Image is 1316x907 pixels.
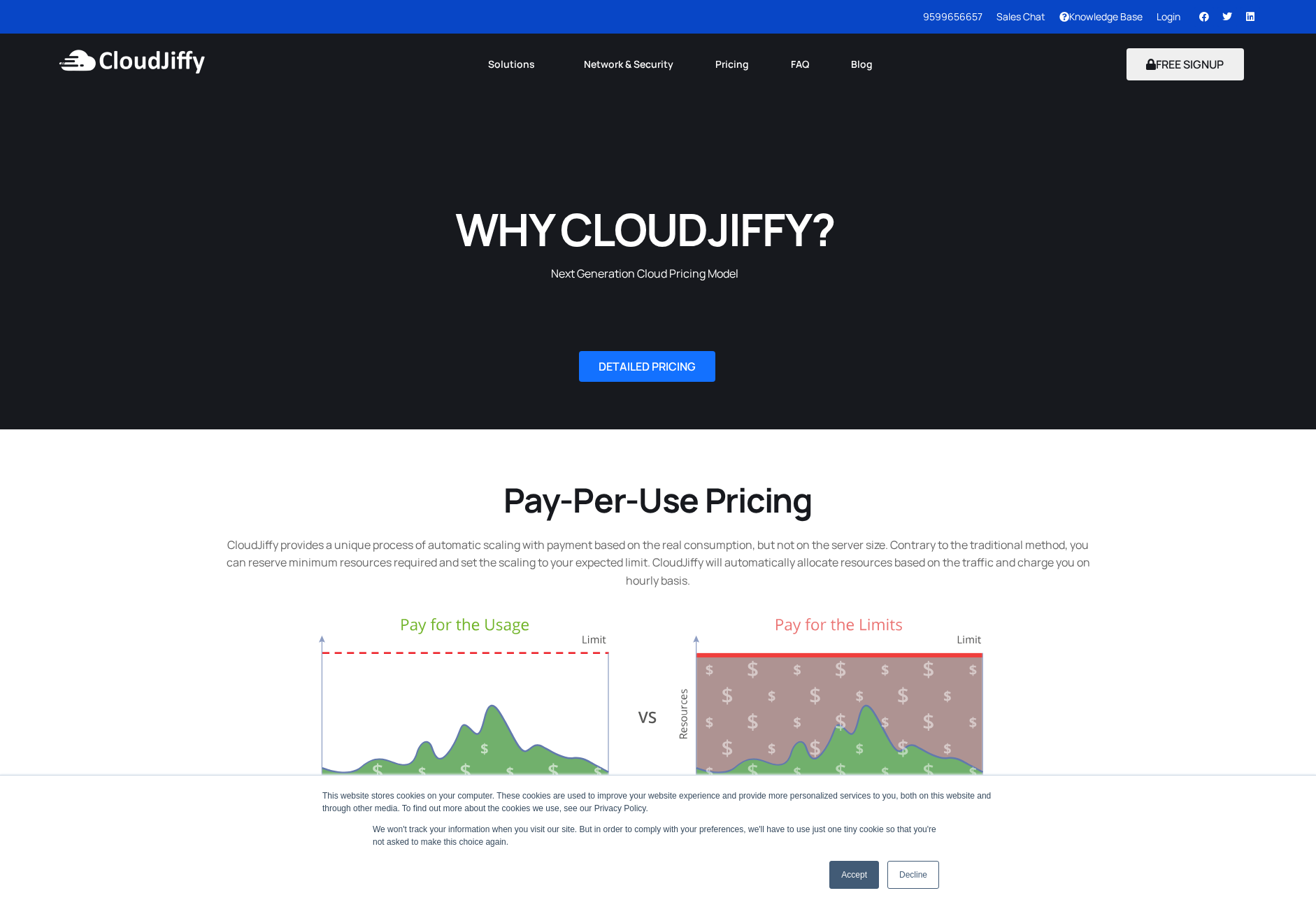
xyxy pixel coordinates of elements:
a: FAQ [770,49,830,80]
a: Pricing [694,49,770,80]
a: Solutions [467,49,563,80]
a: Network & Security [563,49,694,80]
a: FREE SIGNUP [1127,57,1245,72]
p: CloudJiffy provides a unique process of automatic scaling with payment based on the real consumpt... [217,536,1099,590]
div: This website stores cookies on your computer. These cookies are used to improve your website expe... [322,790,994,815]
button: FREE SIGNUP [1127,48,1245,80]
img: Pricing [315,618,1001,822]
p: Next Generation Cloud Pricing Model [323,265,967,283]
span: DETAILED PRICING [599,361,696,372]
a: Sales Chat [996,10,1045,23]
a: Knowledge Base [1059,10,1143,23]
h1: WHY CLOUDJIFFY? [323,200,967,258]
h2: Pay-Per-Use Pricing [217,478,1099,522]
p: We won't track your information when you visit our site. But in order to comply with your prefere... [373,823,943,848]
a: Blog [830,49,894,80]
a: Login [1157,10,1180,23]
a: 9599656657 [923,10,982,23]
a: Decline [887,861,939,889]
a: DETAILED PRICING [579,351,715,382]
a: Accept [829,861,879,889]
